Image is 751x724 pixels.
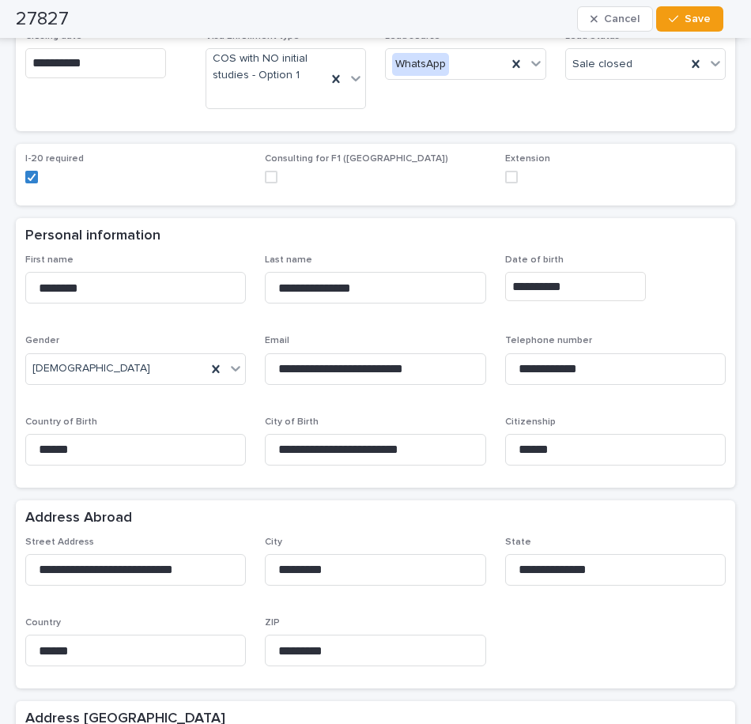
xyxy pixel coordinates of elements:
[16,8,69,31] h2: 27827
[265,255,312,265] span: Last name
[25,618,61,628] span: Country
[265,336,289,345] span: Email
[505,154,550,164] span: Extension
[25,255,74,265] span: First name
[505,537,531,547] span: State
[604,13,640,25] span: Cancel
[25,336,59,345] span: Gender
[565,32,620,41] span: Lead Status
[265,537,282,547] span: City
[213,51,321,84] span: COS with NO initial studies - Option 1
[572,56,632,73] span: Sale closed
[385,32,440,41] span: Lead source
[25,32,82,41] span: Closing date
[656,6,723,32] button: Save
[25,154,84,164] span: I-20 required
[265,618,280,628] span: ZIP
[25,537,94,547] span: Street Address
[265,417,319,427] span: City of Birth
[392,53,449,76] div: WhatsApp
[505,255,564,265] span: Date of birth
[25,510,132,527] h2: Address Abroad
[265,154,448,164] span: Consulting for F1 ([GEOGRAPHIC_DATA])
[685,13,711,25] span: Save
[577,6,653,32] button: Cancel
[32,360,150,377] span: [DEMOGRAPHIC_DATA]
[505,417,556,427] span: Citizenship
[25,228,160,245] h2: Personal information
[206,32,300,41] span: Visa Enrollment type
[505,336,592,345] span: Telephone number
[25,417,97,427] span: Country of Birth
